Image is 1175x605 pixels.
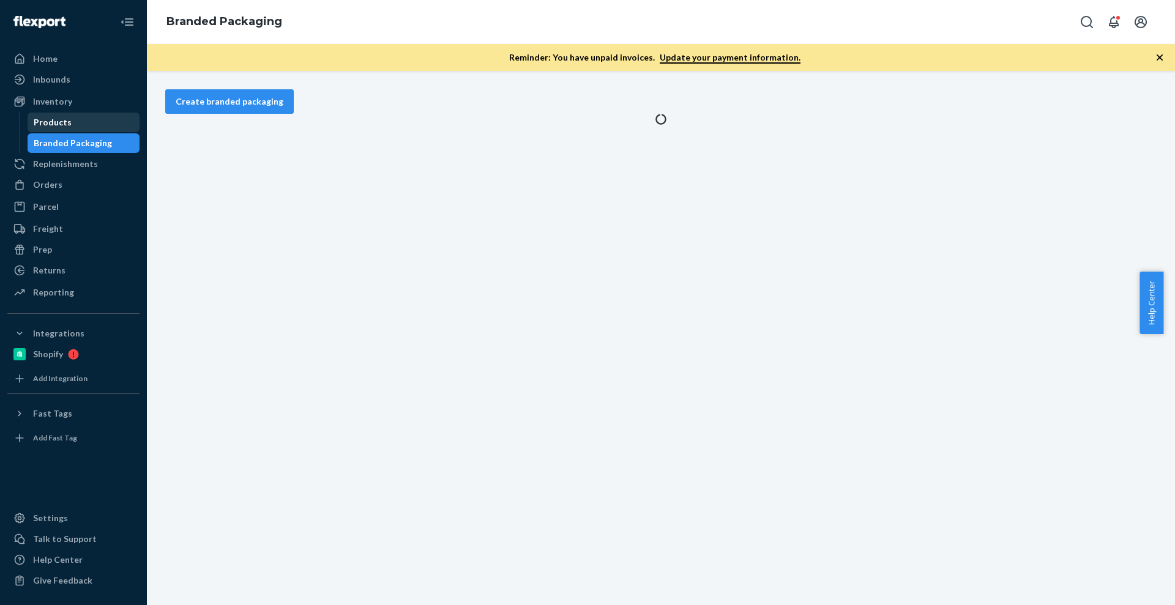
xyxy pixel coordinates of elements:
p: Reminder: You have unpaid invoices. [509,51,800,64]
div: Talk to Support [33,533,97,545]
div: Orders [33,179,62,191]
a: Branded Packaging [166,15,282,28]
button: Fast Tags [7,404,140,423]
a: Branded Packaging [28,133,140,153]
div: Shopify [33,348,63,360]
div: Settings [33,512,68,524]
a: Add Fast Tag [7,428,140,448]
div: Home [33,53,58,65]
button: Integrations [7,324,140,343]
a: Shopify [7,344,140,364]
button: Create branded packaging [165,89,294,114]
a: Home [7,49,140,69]
div: Fast Tags [33,407,72,420]
div: Help Center [33,554,83,566]
ol: breadcrumbs [157,4,292,40]
a: Freight [7,219,140,239]
a: Inventory [7,92,140,111]
button: Open notifications [1102,10,1126,34]
a: Prep [7,240,140,259]
a: Settings [7,508,140,528]
a: Add Integration [7,369,140,388]
div: Products [34,116,72,128]
a: Returns [7,261,140,280]
button: Give Feedback [7,571,140,590]
div: Give Feedback [33,574,92,587]
a: Inbounds [7,70,140,89]
a: Talk to Support [7,529,140,549]
a: Help Center [7,550,140,570]
div: Reporting [33,286,74,299]
div: Inventory [33,95,72,108]
button: Open account menu [1128,10,1153,34]
a: Parcel [7,197,140,217]
div: Add Integration [33,373,88,384]
a: Replenishments [7,154,140,174]
button: Help Center [1140,272,1163,334]
button: Close Navigation [115,10,140,34]
a: Orders [7,175,140,195]
div: Inbounds [33,73,70,86]
div: Parcel [33,201,59,213]
a: Update your payment information. [660,52,800,64]
div: Prep [33,243,52,256]
a: Reporting [7,283,140,302]
div: Replenishments [33,158,98,170]
div: Freight [33,223,63,235]
div: Add Fast Tag [33,432,77,443]
img: Flexport logo [13,16,65,28]
div: Branded Packaging [34,137,112,149]
div: Integrations [33,327,84,340]
a: Products [28,113,140,132]
div: Returns [33,264,65,277]
button: Open Search Box [1075,10,1099,34]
